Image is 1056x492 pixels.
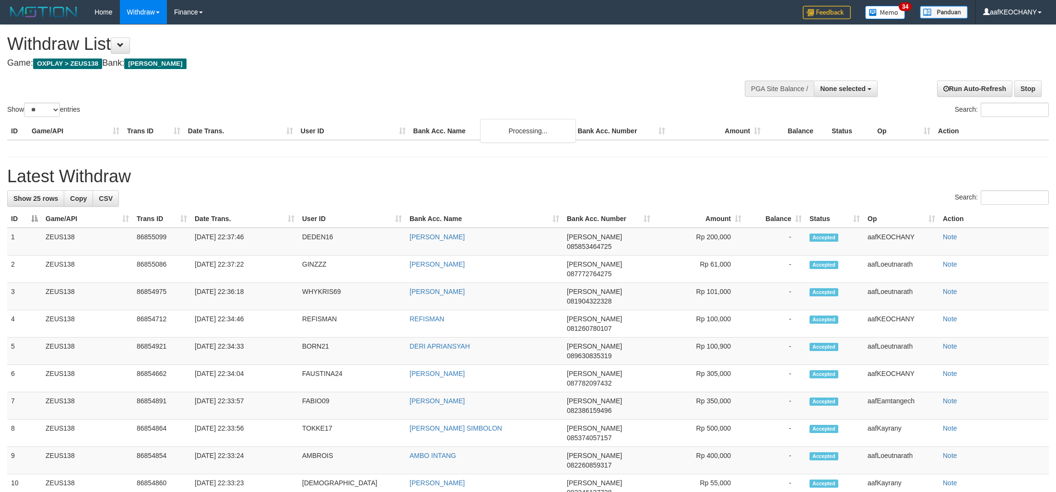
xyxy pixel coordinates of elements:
span: Accepted [810,452,838,460]
img: Button%20Memo.svg [865,6,905,19]
th: Op [873,122,934,140]
th: Action [939,210,1049,228]
th: Trans ID [123,122,184,140]
td: 9 [7,447,42,474]
th: Amount: activate to sort column ascending [654,210,745,228]
span: [PERSON_NAME] [567,342,622,350]
a: Note [943,479,957,487]
a: Note [943,397,957,405]
span: [PERSON_NAME] [567,315,622,323]
td: 86854975 [133,283,191,310]
a: DERI APRIANSYAH [410,342,470,350]
td: 86855086 [133,256,191,283]
label: Show entries [7,103,80,117]
td: AMBROIS [298,447,406,474]
span: [PERSON_NAME] [567,424,622,432]
td: 4 [7,310,42,338]
td: 7 [7,392,42,420]
div: PGA Site Balance / [745,81,814,97]
span: Copy 081260780107 to clipboard [567,325,611,332]
td: BORN21 [298,338,406,365]
td: aafLoeutnarath [864,338,939,365]
img: MOTION_logo.png [7,5,80,19]
td: Rp 500,000 [654,420,745,447]
a: Note [943,370,957,377]
span: Copy 082386159496 to clipboard [567,407,611,414]
a: [PERSON_NAME] [410,233,465,241]
a: REFISMAN [410,315,444,323]
span: Copy 087772764275 to clipboard [567,270,611,278]
span: [PERSON_NAME] [567,479,622,487]
a: [PERSON_NAME] [410,288,465,295]
td: 3 [7,283,42,310]
th: Date Trans. [184,122,297,140]
td: ZEUS138 [42,420,133,447]
td: ZEUS138 [42,447,133,474]
th: Balance: activate to sort column ascending [745,210,806,228]
th: Game/API [28,122,123,140]
td: ZEUS138 [42,338,133,365]
th: Bank Acc. Number: activate to sort column ascending [563,210,654,228]
th: Status: activate to sort column ascending [806,210,864,228]
img: Feedback.jpg [803,6,851,19]
img: panduan.png [920,6,968,19]
td: [DATE] 22:34:04 [191,365,298,392]
th: User ID [297,122,410,140]
a: [PERSON_NAME] [410,370,465,377]
td: 6 [7,365,42,392]
td: - [745,447,806,474]
span: [PERSON_NAME] [124,59,186,69]
td: FAUSTINA24 [298,365,406,392]
span: Accepted [810,234,838,242]
div: Processing... [480,119,576,143]
td: - [745,310,806,338]
a: [PERSON_NAME] SIMBOLON [410,424,502,432]
a: Stop [1014,81,1042,97]
span: [PERSON_NAME] [567,370,622,377]
a: Note [943,315,957,323]
span: CSV [99,195,113,202]
td: Rp 100,900 [654,338,745,365]
td: GINZZZ [298,256,406,283]
td: Rp 200,000 [654,228,745,256]
td: 8 [7,420,42,447]
th: Bank Acc. Number [574,122,669,140]
span: Accepted [810,288,838,296]
span: OXPLAY > ZEUS138 [33,59,102,69]
th: Date Trans.: activate to sort column ascending [191,210,298,228]
td: WHYKRIS69 [298,283,406,310]
th: Trans ID: activate to sort column ascending [133,210,191,228]
td: ZEUS138 [42,228,133,256]
span: [PERSON_NAME] [567,288,622,295]
td: - [745,365,806,392]
a: Note [943,233,957,241]
span: Copy 089630835319 to clipboard [567,352,611,360]
a: [PERSON_NAME] [410,397,465,405]
span: [PERSON_NAME] [567,260,622,268]
td: [DATE] 22:37:46 [191,228,298,256]
th: Bank Acc. Name [410,122,574,140]
td: aafKayrany [864,420,939,447]
td: ZEUS138 [42,283,133,310]
td: 2 [7,256,42,283]
a: Run Auto-Refresh [937,81,1012,97]
td: Rp 101,000 [654,283,745,310]
h1: Latest Withdraw [7,167,1049,186]
a: [PERSON_NAME] [410,260,465,268]
td: TOKKE17 [298,420,406,447]
td: [DATE] 22:33:56 [191,420,298,447]
span: Accepted [810,425,838,433]
span: Show 25 rows [13,195,58,202]
h1: Withdraw List [7,35,694,54]
td: Rp 61,000 [654,256,745,283]
th: ID: activate to sort column descending [7,210,42,228]
td: - [745,420,806,447]
a: Note [943,452,957,459]
td: 86854891 [133,392,191,420]
span: [PERSON_NAME] [567,397,622,405]
span: 34 [899,2,912,11]
td: Rp 305,000 [654,365,745,392]
td: Rp 400,000 [654,447,745,474]
td: [DATE] 22:34:46 [191,310,298,338]
td: [DATE] 22:36:18 [191,283,298,310]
